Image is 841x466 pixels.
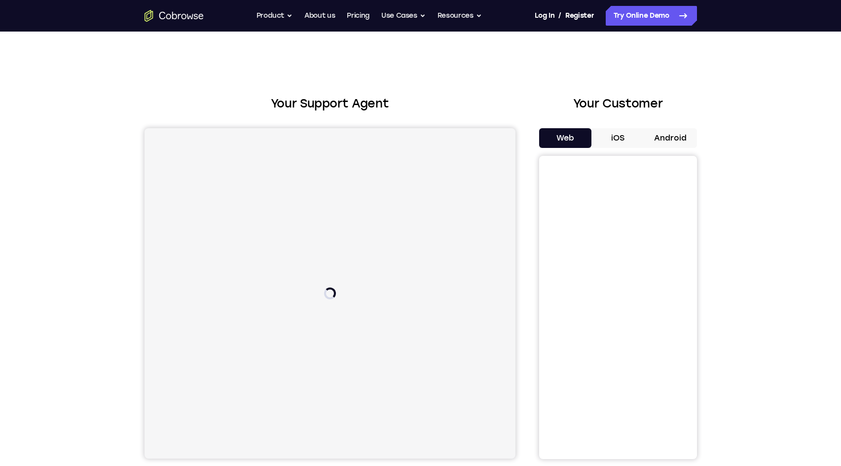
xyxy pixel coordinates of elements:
[539,95,697,112] h2: Your Customer
[381,6,426,26] button: Use Cases
[591,128,644,148] button: iOS
[535,6,554,26] a: Log In
[256,6,293,26] button: Product
[565,6,594,26] a: Register
[539,128,592,148] button: Web
[304,6,335,26] a: About us
[145,95,515,112] h2: Your Support Agent
[438,6,482,26] button: Resources
[644,128,697,148] button: Android
[145,128,515,459] iframe: Agent
[347,6,369,26] a: Pricing
[606,6,697,26] a: Try Online Demo
[558,10,561,22] span: /
[145,10,204,22] a: Go to the home page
